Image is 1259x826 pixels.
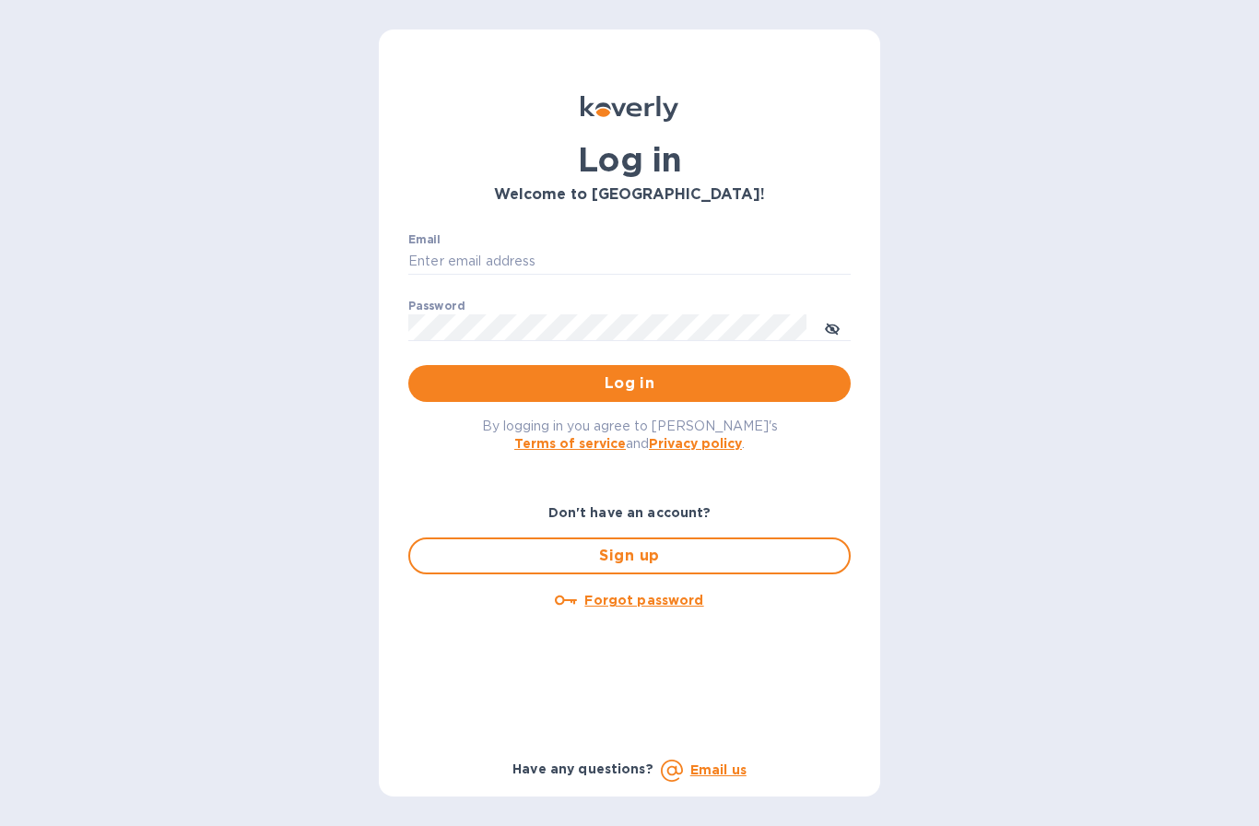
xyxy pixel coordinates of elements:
b: Don't have an account? [548,505,712,520]
h1: Log in [408,140,851,179]
img: Koverly [581,96,678,122]
button: Sign up [408,537,851,574]
button: Log in [408,365,851,402]
b: Have any questions? [512,761,653,776]
a: Privacy policy [649,436,742,451]
span: Log in [423,372,836,395]
label: Email [408,234,441,245]
input: Enter email address [408,248,851,276]
a: Terms of service [514,436,626,451]
a: Email us [690,762,747,777]
button: toggle password visibility [814,309,851,346]
u: Forgot password [584,593,703,608]
span: By logging in you agree to [PERSON_NAME]'s and . [482,419,778,451]
label: Password [408,301,465,312]
h3: Welcome to [GEOGRAPHIC_DATA]! [408,186,851,204]
span: Sign up [425,545,834,567]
